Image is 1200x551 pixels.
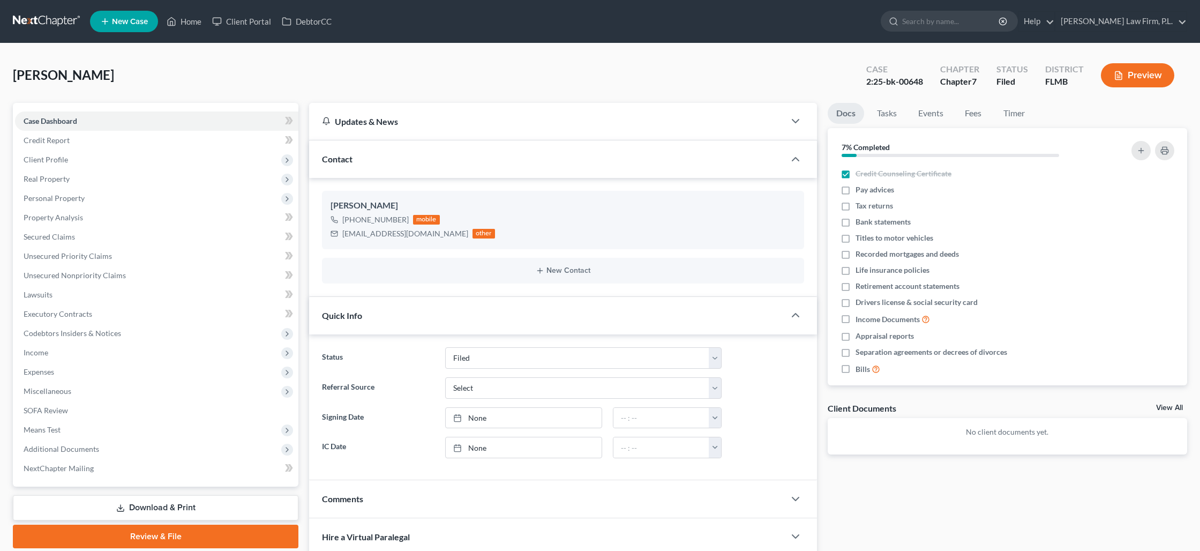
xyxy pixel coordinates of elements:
[472,229,495,239] div: other
[1045,63,1084,76] div: District
[856,265,929,275] span: Life insurance policies
[1156,404,1183,412] a: View All
[856,233,933,243] span: Titles to motor vehicles
[24,386,71,396] span: Miscellaneous
[15,247,298,266] a: Unsecured Priority Claims
[15,227,298,247] a: Secured Claims
[1101,63,1174,87] button: Preview
[342,214,409,225] div: [PHONE_NUMBER]
[322,532,410,542] span: Hire a Virtual Paralegal
[613,437,709,458] input: -- : --
[856,281,959,292] span: Retirement account statements
[972,76,977,86] span: 7
[24,406,68,415] span: SOFA Review
[856,217,911,227] span: Bank statements
[24,155,68,164] span: Client Profile
[856,249,959,259] span: Recorded mortgages and deeds
[24,232,75,241] span: Secured Claims
[1018,12,1054,31] a: Help
[856,168,951,179] span: Credit Counseling Certificate
[1055,12,1187,31] a: [PERSON_NAME] Law Firm, P.L.
[995,103,1033,124] a: Timer
[24,425,61,434] span: Means Test
[322,494,363,504] span: Comments
[856,347,1007,358] span: Separation agreements or decrees of divorces
[866,63,923,76] div: Case
[15,208,298,227] a: Property Analysis
[996,76,1028,88] div: Filed
[856,200,893,211] span: Tax returns
[322,154,352,164] span: Contact
[15,131,298,150] a: Credit Report
[836,427,1179,437] p: No client documents yet.
[868,103,905,124] a: Tasks
[24,193,85,203] span: Personal Property
[161,12,207,31] a: Home
[24,464,94,473] span: NextChapter Mailing
[15,459,298,478] a: NextChapter Mailing
[902,11,1000,31] input: Search by name...
[13,525,298,548] a: Review & File
[317,347,440,369] label: Status
[828,103,864,124] a: Docs
[112,18,148,26] span: New Case
[446,437,602,458] a: None
[940,76,979,88] div: Chapter
[866,76,923,88] div: 2:25-bk-00648
[24,251,112,260] span: Unsecured Priority Claims
[856,297,978,308] span: Drivers license & social security card
[15,285,298,304] a: Lawsuits
[317,377,440,399] label: Referral Source
[331,199,796,212] div: [PERSON_NAME]
[940,63,979,76] div: Chapter
[15,266,298,285] a: Unsecured Nonpriority Claims
[13,67,114,83] span: [PERSON_NAME]
[1045,76,1084,88] div: FLMB
[24,367,54,376] span: Expenses
[24,348,48,357] span: Income
[322,310,362,321] span: Quick Info
[24,444,99,453] span: Additional Documents
[446,408,602,428] a: None
[207,12,276,31] a: Client Portal
[317,437,440,458] label: IC Date
[956,103,991,124] a: Fees
[24,329,121,338] span: Codebtors Insiders & Notices
[13,495,298,520] a: Download & Print
[331,266,796,275] button: New Contact
[842,143,890,152] strong: 7% Completed
[15,111,298,131] a: Case Dashboard
[24,213,83,222] span: Property Analysis
[413,215,440,225] div: mobile
[613,408,709,428] input: -- : --
[996,63,1028,76] div: Status
[24,116,77,125] span: Case Dashboard
[276,12,337,31] a: DebtorCC
[856,331,914,341] span: Appraisal reports
[317,407,440,429] label: Signing Date
[322,116,772,127] div: Updates & News
[15,401,298,420] a: SOFA Review
[24,290,52,299] span: Lawsuits
[856,364,870,375] span: Bills
[910,103,952,124] a: Events
[24,174,70,183] span: Real Property
[856,314,920,325] span: Income Documents
[856,184,894,195] span: Pay advices
[15,304,298,324] a: Executory Contracts
[24,136,70,145] span: Credit Report
[24,271,126,280] span: Unsecured Nonpriority Claims
[342,228,468,239] div: [EMAIL_ADDRESS][DOMAIN_NAME]
[24,309,92,318] span: Executory Contracts
[828,403,896,414] div: Client Documents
